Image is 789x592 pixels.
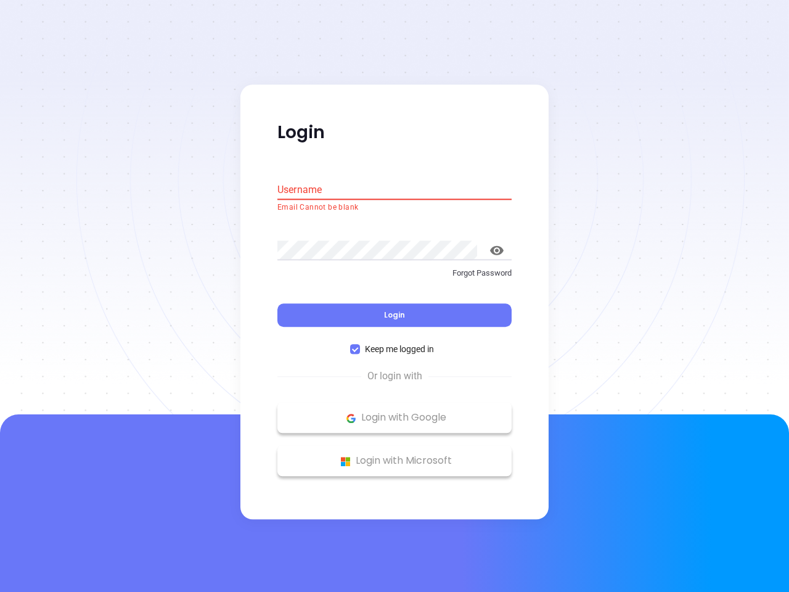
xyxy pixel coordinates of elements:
button: Microsoft Logo Login with Microsoft [277,446,512,477]
button: Google Logo Login with Google [277,403,512,434]
button: toggle password visibility [482,236,512,265]
img: Google Logo [343,411,359,426]
img: Microsoft Logo [338,454,353,469]
span: Login [384,310,405,321]
p: Login with Microsoft [284,452,505,471]
p: Login [277,121,512,144]
a: Forgot Password [277,267,512,289]
p: Login with Google [284,409,505,427]
span: Keep me logged in [360,343,439,356]
p: Forgot Password [277,267,512,279]
span: Or login with [361,369,428,384]
button: Login [277,304,512,327]
p: Email Cannot be blank [277,202,512,214]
